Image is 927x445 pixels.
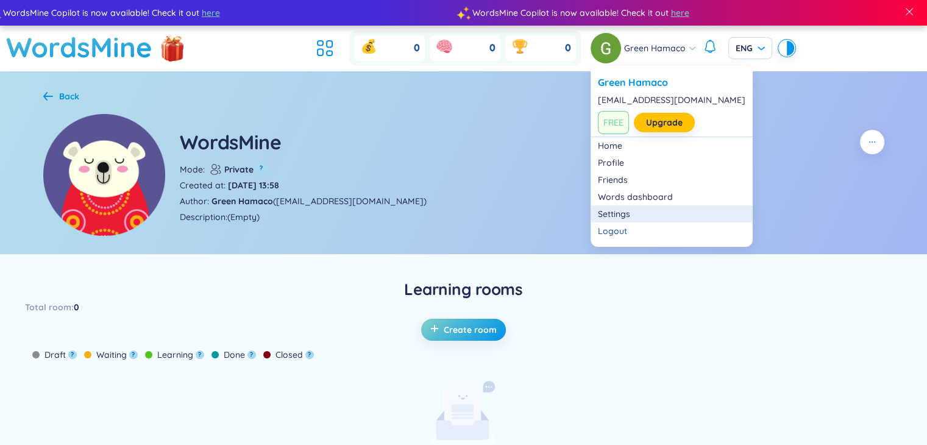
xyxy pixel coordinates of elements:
[565,41,571,55] span: 0
[624,41,686,55] span: Green Hamaco
[444,324,497,336] span: Create room
[598,111,629,134] span: FREE
[305,351,314,359] button: ?
[196,351,204,359] button: ?
[224,348,245,361] span: Done
[591,33,624,63] a: avatar
[421,319,506,341] button: Create room
[670,6,689,20] span: here
[598,174,745,186] a: Friends
[59,90,79,103] div: Back
[129,351,138,359] button: ?
[180,210,227,224] span: Description :
[180,179,279,192] div: Created at :
[414,41,420,55] span: 0
[228,180,279,191] b: [DATE] 13:58
[598,208,745,220] a: Settings
[44,348,66,361] span: Draft
[598,140,745,152] a: Home
[180,163,205,176] span: Mode :
[634,113,695,132] button: Upgrade
[6,26,152,69] a: WordsMine
[25,279,903,301] span: Learning rooms
[68,351,77,359] button: ?
[96,348,127,361] span: Waiting
[211,196,273,207] b: Green Hamaco
[430,324,444,336] span: plus
[74,301,79,314] span: 0
[222,163,254,176] b: Private
[227,210,260,224] div: (Empty)
[598,76,745,89] a: Green Hamaco
[180,194,427,208] div: Author : ( [EMAIL_ADDRESS][DOMAIN_NAME] )
[598,225,745,237] div: Logout
[489,41,495,55] span: 0
[201,6,219,20] span: here
[598,157,745,169] a: Profile
[275,348,303,361] span: Closed
[247,351,256,359] button: ?
[591,33,621,63] img: avatar
[736,42,765,54] span: ENG
[256,163,267,174] button: ?
[598,191,745,203] a: Words dashboard
[646,116,683,129] a: Upgrade
[157,348,193,361] span: Learning
[25,301,74,314] span: Total room :
[43,92,79,103] a: Back
[180,129,282,155] h5: WordsMine
[598,94,745,106] div: [EMAIL_ADDRESS][DOMAIN_NAME]
[160,29,185,66] img: flashSalesIcon.a7f4f837.png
